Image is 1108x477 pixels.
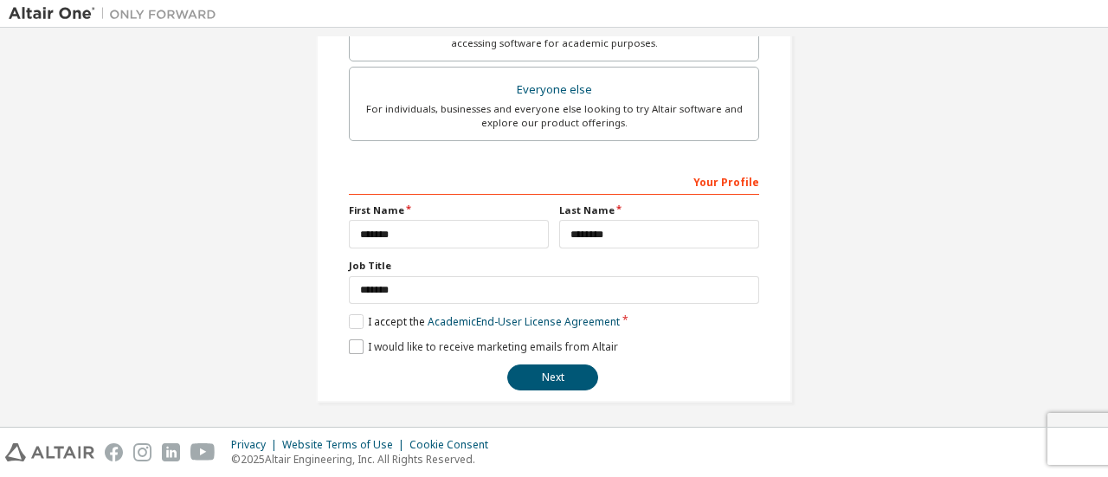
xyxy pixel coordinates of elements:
div: Cookie Consent [409,438,499,452]
img: facebook.svg [105,443,123,461]
label: Job Title [349,259,759,273]
div: Your Profile [349,167,759,195]
label: Last Name [559,203,759,217]
label: First Name [349,203,549,217]
label: I accept the [349,314,620,329]
div: Website Terms of Use [282,438,409,452]
img: instagram.svg [133,443,151,461]
p: © 2025 Altair Engineering, Inc. All Rights Reserved. [231,452,499,467]
button: Next [507,364,598,390]
img: linkedin.svg [162,443,180,461]
div: Privacy [231,438,282,452]
div: For faculty & administrators of academic institutions administering students and accessing softwa... [360,23,748,50]
a: Academic End-User License Agreement [428,314,620,329]
div: For individuals, businesses and everyone else looking to try Altair software and explore our prod... [360,102,748,130]
div: Everyone else [360,78,748,102]
label: I would like to receive marketing emails from Altair [349,339,618,354]
img: Altair One [9,5,225,23]
img: youtube.svg [190,443,216,461]
img: altair_logo.svg [5,443,94,461]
